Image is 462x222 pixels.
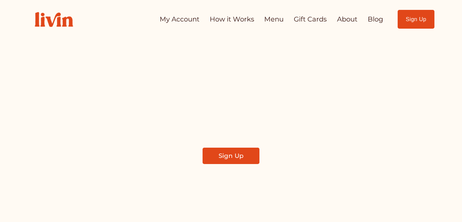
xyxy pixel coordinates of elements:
a: Blog [368,13,383,26]
span: Find a local chef who prepares customized, healthy meals in your kitchen [122,107,340,136]
a: Sign Up [398,10,434,29]
span: Take Back Your Evenings [96,65,366,97]
a: How it Works [210,13,254,26]
a: Sign Up [203,148,259,164]
a: Menu [264,13,284,26]
img: Livin [28,5,80,34]
a: About [337,13,357,26]
a: Gift Cards [294,13,327,26]
a: My Account [160,13,200,26]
